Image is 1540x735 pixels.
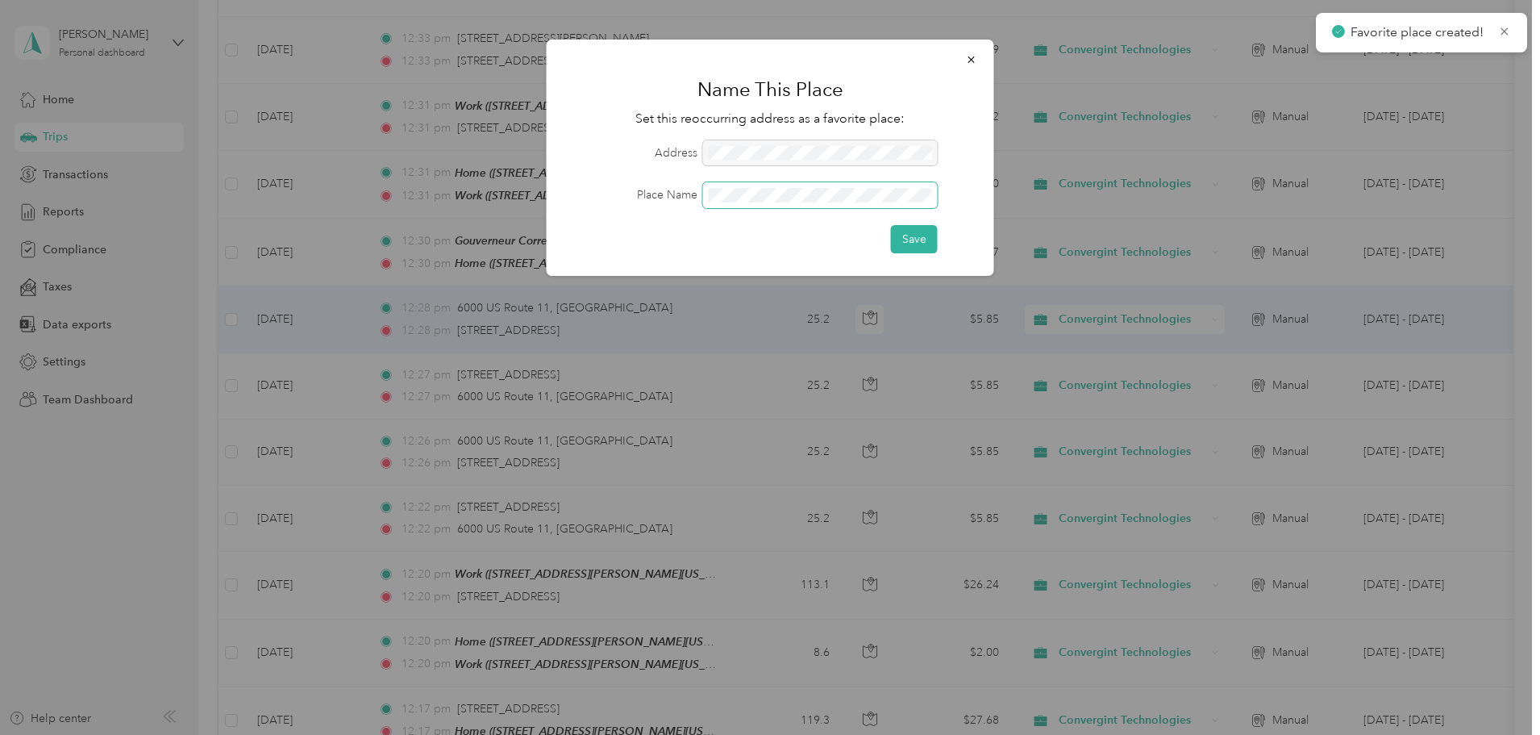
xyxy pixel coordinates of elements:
[1450,645,1540,735] iframe: Everlance-gr Chat Button Frame
[569,186,697,203] label: Place Name
[891,225,938,253] button: Save
[1351,23,1488,43] p: Favorite place created!
[569,109,972,129] p: Set this reoccurring address as a favorite place:
[569,70,972,109] h1: Name This Place
[569,144,697,161] label: Address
